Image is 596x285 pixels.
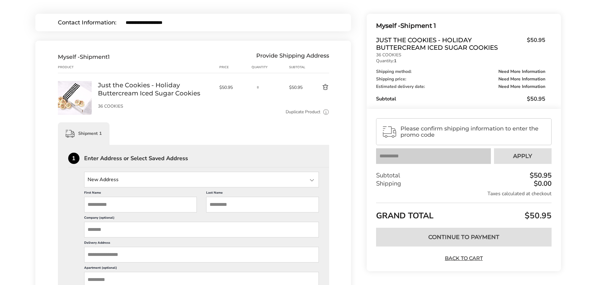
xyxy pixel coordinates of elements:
[494,148,552,164] button: Apply
[58,65,98,70] div: Product
[98,81,213,97] a: Just the Cookies - Holiday Buttercream Iced Sugar Cookies
[98,104,213,109] p: 36 COOKIES
[523,210,552,221] span: $50.95
[84,266,319,272] label: Apartment (optional)
[376,21,545,31] div: Shipment 1
[84,155,329,161] div: Enter Address or Select Saved Address
[376,203,551,223] div: GRAND TOTAL
[68,153,79,164] div: 1
[376,228,551,247] button: Continue to Payment
[58,81,92,87] a: Just the Cookies - Holiday Buttercream Iced Sugar Cookies
[376,53,545,57] p: 36 COOKIES
[498,69,545,74] span: Need More Information
[376,59,545,63] p: Quantity:
[376,22,400,29] span: Myself -
[289,84,307,90] span: $50.95
[376,69,545,74] div: Shipping method:
[84,247,319,262] input: Delivery Address
[527,95,545,103] span: $50.95
[286,109,320,115] a: Duplicate Product
[376,180,551,188] div: Shipping
[58,20,126,25] div: Contact Information:
[84,241,319,247] label: Delivery Address
[219,84,249,90] span: $50.95
[84,197,197,212] input: First Name
[376,190,551,197] div: Taxes calculated at checkout
[376,95,545,103] div: Subtotal
[376,171,551,180] div: Subtotal
[206,197,319,212] input: Last Name
[58,53,80,60] span: Myself -
[498,77,545,81] span: Need More Information
[376,36,545,51] a: Just the Cookies - Holiday Buttercream Iced Sugar Cookies$50.95
[84,222,319,237] input: Company
[219,65,252,70] div: Price
[513,153,532,159] span: Apply
[498,84,545,89] span: Need More Information
[400,125,546,138] span: Please confirm shipping information to enter the promo code
[376,36,523,51] span: Just the Cookies - Holiday Buttercream Iced Sugar Cookies
[108,53,110,60] span: 1
[58,81,92,115] img: Just the Cookies - Holiday Buttercream Iced Sugar Cookies
[84,191,197,197] label: First Name
[524,36,545,50] span: $50.95
[528,172,552,179] div: $50.95
[256,53,329,60] div: Provide Shipping Address
[307,84,329,91] button: Delete product
[58,122,110,145] div: Shipment 1
[126,20,329,25] input: E-mail
[252,81,264,94] input: Quantity input
[206,191,319,197] label: Last Name
[394,58,396,64] strong: 1
[376,77,545,81] div: Shipping price:
[532,180,552,187] div: $0.00
[84,216,319,222] label: Company (optional)
[58,53,110,60] div: Shipment
[252,65,289,70] div: Quantity
[376,84,545,89] div: Estimated delivery date:
[289,65,307,70] div: Subtotal
[442,255,486,262] a: Back to Cart
[84,172,319,187] input: State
